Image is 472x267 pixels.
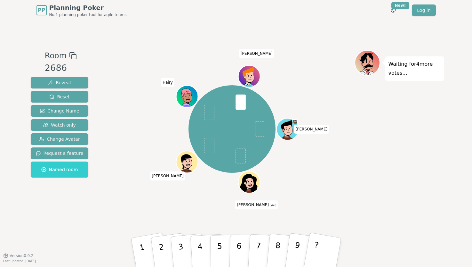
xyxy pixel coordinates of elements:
[39,136,80,142] span: Change Avatar
[31,77,89,88] button: Reveal
[388,60,441,78] p: Waiting for 4 more votes...
[3,259,36,263] span: Last updated: [DATE]
[388,4,399,16] button: New!
[49,94,69,100] span: Reset
[3,253,34,258] button: Version0.9.2
[41,166,78,173] span: Named room
[36,150,84,156] span: Request a feature
[31,119,89,131] button: Watch only
[49,3,127,12] span: Planning Poker
[412,4,436,16] a: Log in
[10,253,34,258] span: Version 0.9.2
[31,162,89,178] button: Named room
[235,200,278,209] span: Click to change your name
[49,12,127,17] span: No.1 planning poker tool for agile teams
[38,6,45,14] span: PP
[161,78,174,87] span: Click to change your name
[31,133,89,145] button: Change Avatar
[43,122,76,128] span: Watch only
[31,105,89,117] button: Change Name
[45,50,67,62] span: Room
[294,125,329,134] span: Click to change your name
[239,172,260,192] button: Click to change your avatar
[45,62,77,75] div: 2686
[40,108,79,114] span: Change Name
[239,49,274,58] span: Click to change your name
[292,119,298,124] span: Nick is the host
[150,171,185,180] span: Click to change your name
[31,147,89,159] button: Request a feature
[36,3,127,17] a: PPPlanning PokerNo.1 planning poker tool for agile teams
[48,79,71,86] span: Reveal
[269,204,276,207] span: (you)
[31,91,89,103] button: Reset
[391,2,410,9] div: New!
